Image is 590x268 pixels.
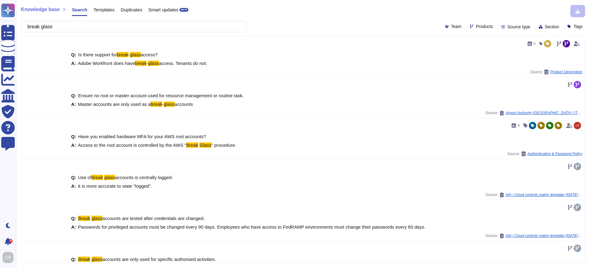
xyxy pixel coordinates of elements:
[527,152,582,156] span: Authentication & Password Policy
[451,24,462,29] span: Team
[78,102,151,107] span: Master accounts are only used as a
[486,110,582,115] span: Source:
[102,216,205,221] span: accounts are tested after credentials are changed.
[164,102,175,107] mark: glass
[148,7,179,12] span: Smart updates
[530,70,582,74] span: Source:
[151,102,162,107] mark: break
[505,111,582,115] span: Airport Authority [GEOGRAPHIC_DATA] / ITP134 Cloud Security Guideline AWS and Azure
[71,102,76,106] b: A:
[71,52,77,57] b: Q:
[78,216,90,221] mark: Break
[21,7,60,12] span: Knowledge base
[179,8,188,12] div: BETA
[78,183,152,189] span: It is more accurate to state "logged".
[476,24,493,29] span: Products
[93,7,114,12] span: Templates
[71,61,76,66] b: A:
[71,93,77,98] b: Q:
[71,216,77,221] b: Q:
[71,134,77,139] b: Q:
[117,52,128,57] mark: break
[148,61,159,66] mark: glass
[574,122,581,129] img: user
[162,102,164,107] span: -
[507,151,582,156] span: Source:
[505,193,582,197] span: AIA / Cloud controls matrix template ([DATE]) (1)
[78,257,90,262] mark: Break
[71,184,76,188] b: A:
[159,61,207,66] span: access. Tenants do not.
[71,143,76,147] b: A:
[141,52,158,57] span: access?
[92,175,103,180] mark: break
[71,225,76,229] b: A:
[71,175,77,180] b: Q:
[92,216,102,221] mark: glass
[545,25,559,29] span: Section
[186,142,198,148] mark: Break
[78,52,117,57] span: Is there support for
[72,7,87,12] span: Search
[115,175,173,180] span: accounts is centrally logged.
[78,93,244,98] span: Ensure no root or master account used for resource management or routine task.
[9,239,13,243] div: 9+
[211,142,236,148] span: " procedure.
[104,175,115,180] mark: glass
[573,24,583,29] span: Tags
[517,124,520,127] span: 9
[78,142,186,148] span: Access to the root account is controlled by the AWS "
[1,251,18,264] button: user
[505,234,582,238] span: AIA / Cloud controls matrix template ([DATE]) (1)
[128,52,130,57] span: -
[533,42,536,46] span: 0
[486,192,582,197] span: Source:
[2,252,14,263] img: user
[71,257,77,262] b: Q:
[102,257,216,262] span: accounts are only used for specific authorised activities.
[92,257,102,262] mark: glass
[175,102,193,107] span: accounts
[199,142,211,148] mark: Glass
[78,134,206,139] span: Have you enabled hardware MFA for your AWS root accounts?
[135,61,147,66] mark: break
[550,70,582,74] span: Product Description
[147,61,148,66] span: -
[507,25,530,29] span: Source type
[24,21,240,32] input: Search a question or template...
[78,224,425,230] span: Passwords for privileged accounts must be changed every 90 days. Employees who have access to Fed...
[130,52,141,57] mark: glass
[121,7,142,12] span: Duplicates
[78,61,135,66] span: Adobe Workfront does have
[78,175,91,180] span: Use of
[486,233,582,238] span: Source:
